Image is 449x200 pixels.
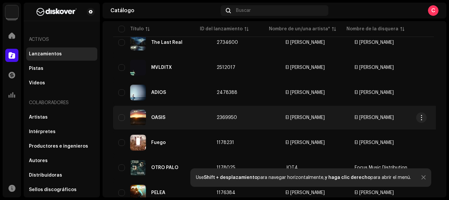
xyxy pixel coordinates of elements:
[29,129,56,134] div: Intérpretes
[151,140,166,145] div: Fuego
[26,62,97,75] re-m-nav-item: Pistas
[151,65,172,70] div: MVLDITX
[26,140,97,153] re-m-nav-item: Productores e ingenieros
[217,165,235,170] span: 1178025
[355,190,394,195] span: El César
[5,5,18,18] img: 297a105e-aa6c-4183-9ff4-27133c00f2e2
[355,165,407,170] span: Focus Music Distribution
[29,51,62,57] div: Lanzamientos
[286,190,344,195] span: El César
[26,111,97,124] re-m-nav-item: Artistas
[29,173,62,178] div: Distribuidoras
[217,90,237,95] span: 2478388
[286,140,325,145] div: El [PERSON_NAME]
[286,115,344,120] span: El César
[286,90,344,95] span: El César
[286,65,325,70] div: El [PERSON_NAME]
[286,140,344,145] span: El César
[355,140,394,145] span: El César
[151,115,165,120] div: OASIS
[286,165,344,170] span: JOT4
[26,76,97,90] re-m-nav-item: Videos
[29,66,43,71] div: Pistas
[346,26,398,32] div: Nombre de la disquera
[151,165,178,170] div: OTRO PALO
[355,65,394,70] span: El César
[217,190,235,195] span: 1176384
[26,169,97,182] re-m-nav-item: Distribuidoras
[151,90,166,95] div: ADIÓS
[130,160,146,176] img: ec97adee-87bb-4497-b8e7-3f9ca2dc5430
[286,190,325,195] div: El [PERSON_NAME]
[26,32,97,47] re-a-nav-header: Activos
[286,90,325,95] div: El [PERSON_NAME]
[355,115,394,120] span: El César
[217,40,238,45] span: 2734600
[151,190,165,195] div: PELEA
[204,175,257,180] strong: Shift + desplazamiento
[26,47,97,61] re-m-nav-item: Lanzamientos
[29,144,88,149] div: Productores e ingenieros
[130,110,146,126] img: ba64c240-a939-47c8-a5e7-0adee81c0d24
[26,183,97,196] re-m-nav-item: Sellos discográficos
[151,40,182,45] div: The Last Real
[200,26,243,32] div: ID del lanzamiento
[26,154,97,167] re-m-nav-item: Autores
[26,95,97,111] re-a-nav-header: Colaboradores
[269,26,330,32] div: Nombre de un/una artista*
[217,115,237,120] span: 2369950
[130,135,146,151] img: d4ecf774-76ff-4385-95b8-928e8b6df91c
[196,175,411,180] div: Use para navegar horizontalmente, para abrir el menú.
[217,140,234,145] span: 1178231
[355,90,394,95] span: El César
[110,8,218,13] div: Catálogo
[29,8,84,16] img: b627a117-4a24-417a-95e9-2d0c90689367
[286,40,344,45] span: El César
[355,40,394,45] span: El César
[29,187,77,192] div: Sellos discográficos
[29,115,48,120] div: Artistas
[286,115,325,120] div: El [PERSON_NAME]
[26,125,97,138] re-m-nav-item: Intérpretes
[130,60,146,75] img: 444a6dbf-37f8-483c-8928-44b99fa0105c
[130,26,144,32] div: Título
[217,65,235,70] span: 2512017
[130,85,146,100] img: 2a7885b0-eebb-4a82-a2d3-76408f4127c9
[325,175,370,180] strong: y haga clic derecho
[286,65,344,70] span: El César
[428,5,438,16] div: C
[29,158,48,163] div: Autores
[29,80,45,86] div: Videos
[130,35,146,50] img: 668c3354-41c9-422f-bc52-4c1c9b3ae0bf
[286,165,298,170] div: JOT4
[236,8,251,13] span: Buscar
[286,40,325,45] div: El [PERSON_NAME]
